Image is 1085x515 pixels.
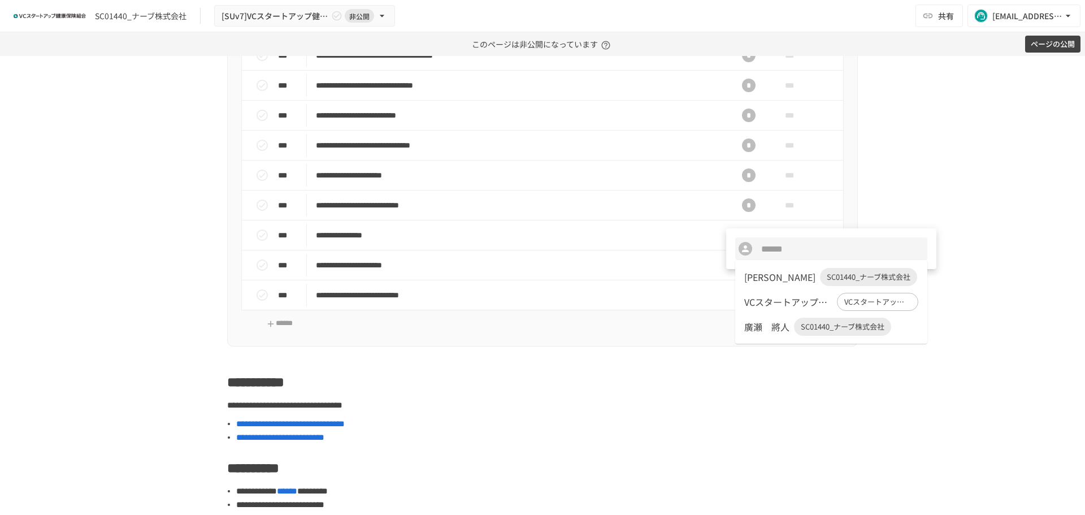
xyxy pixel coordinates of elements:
[837,296,918,308] span: VCスタートアップ健康保険組合
[744,270,815,284] div: [PERSON_NAME]
[744,320,789,334] div: 廣瀬 將人
[794,321,891,332] span: SC01440_ナーブ株式会社
[820,271,917,283] span: SC01440_ナーブ株式会社
[744,295,832,309] div: VCスタートアップ健康保険組合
